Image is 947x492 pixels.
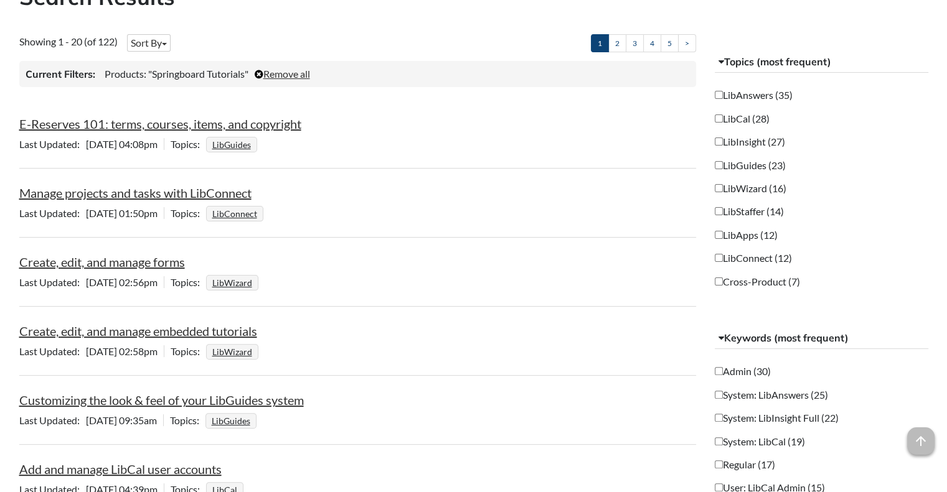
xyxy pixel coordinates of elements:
span: [DATE] 04:08pm [19,138,164,150]
ul: Topics [206,138,260,150]
a: 4 [643,34,661,52]
a: 1 [591,34,609,52]
a: 3 [626,34,644,52]
a: Manage projects and tasks with LibConnect [19,185,252,200]
input: Regular (17) [715,460,723,468]
label: LibGuides (23) [715,159,786,172]
span: Last Updated [19,138,86,150]
button: Keywords (most frequent) [715,327,928,350]
a: LibGuides [210,136,253,154]
label: Admin (30) [715,364,771,378]
span: Showing 1 - 20 (of 122) [19,35,118,47]
span: Products: [105,68,146,80]
span: "Springboard Tutorials" [148,68,248,80]
input: LibWizard (16) [715,184,723,192]
a: arrow_upward [907,429,935,443]
ul: Topics [206,276,261,288]
span: Topics [171,276,206,288]
input: System: LibInsight Full (22) [715,414,723,422]
span: [DATE] 02:56pm [19,276,164,288]
input: Cross-Product (7) [715,277,723,285]
span: Topics [170,414,205,426]
ul: Topics [206,345,261,357]
span: [DATE] 02:58pm [19,345,164,357]
ul: Topics [205,414,260,426]
label: LibWizard (16) [715,182,786,195]
h3: Current Filters [26,67,95,81]
input: LibAnswers (35) [715,91,723,99]
label: LibInsight (27) [715,135,785,149]
input: LibStaffer (14) [715,207,723,215]
input: System: LibCal (19) [715,437,723,445]
input: LibCal (28) [715,114,723,123]
label: System: LibAnswers (25) [715,388,828,402]
span: Last Updated [19,414,86,426]
span: Last Updated [19,207,86,219]
input: LibApps (12) [715,231,723,239]
span: Topics [171,207,206,219]
a: > [678,34,696,52]
input: System: LibAnswers (25) [715,391,723,399]
button: Sort By [127,34,171,52]
input: User: LibCal Admin (15) [715,483,723,491]
a: Create, edit, and manage embedded tutorials [19,323,257,338]
input: LibConnect (12) [715,254,723,262]
a: LibConnect [210,205,259,223]
label: Cross-Product (7) [715,275,800,289]
label: LibApps (12) [715,228,778,242]
ul: Topics [206,207,266,219]
label: LibAnswers (35) [715,88,793,102]
span: [DATE] 09:35am [19,414,163,426]
span: Topics [171,138,206,150]
a: 5 [661,34,679,52]
a: Create, edit, and manage forms [19,254,185,269]
input: LibInsight (27) [715,137,723,146]
a: Customizing the look & feel of your LibGuides system [19,392,304,407]
a: Add and manage LibCal user accounts [19,462,222,476]
a: LibWizard [210,343,254,361]
input: Admin (30) [715,367,723,375]
ul: Pagination of search results [591,34,696,52]
label: LibCal (28) [715,112,770,126]
span: [DATE] 01:50pm [19,207,164,219]
a: LibGuides [210,412,252,430]
label: LibConnect (12) [715,251,792,265]
label: System: LibInsight Full (22) [715,411,839,425]
span: Last Updated [19,276,86,288]
a: 2 [608,34,626,52]
span: arrow_upward [907,427,935,455]
span: Last Updated [19,345,86,357]
a: LibWizard [210,274,254,292]
span: Topics [171,345,206,357]
label: LibStaffer (14) [715,205,784,218]
button: Topics (most frequent) [715,51,928,73]
label: Regular (17) [715,458,775,471]
label: System: LibCal (19) [715,435,805,448]
input: LibGuides (23) [715,161,723,169]
a: E-Reserves 101: terms, courses, items, and copyright [19,116,301,131]
a: Remove all [255,68,310,80]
